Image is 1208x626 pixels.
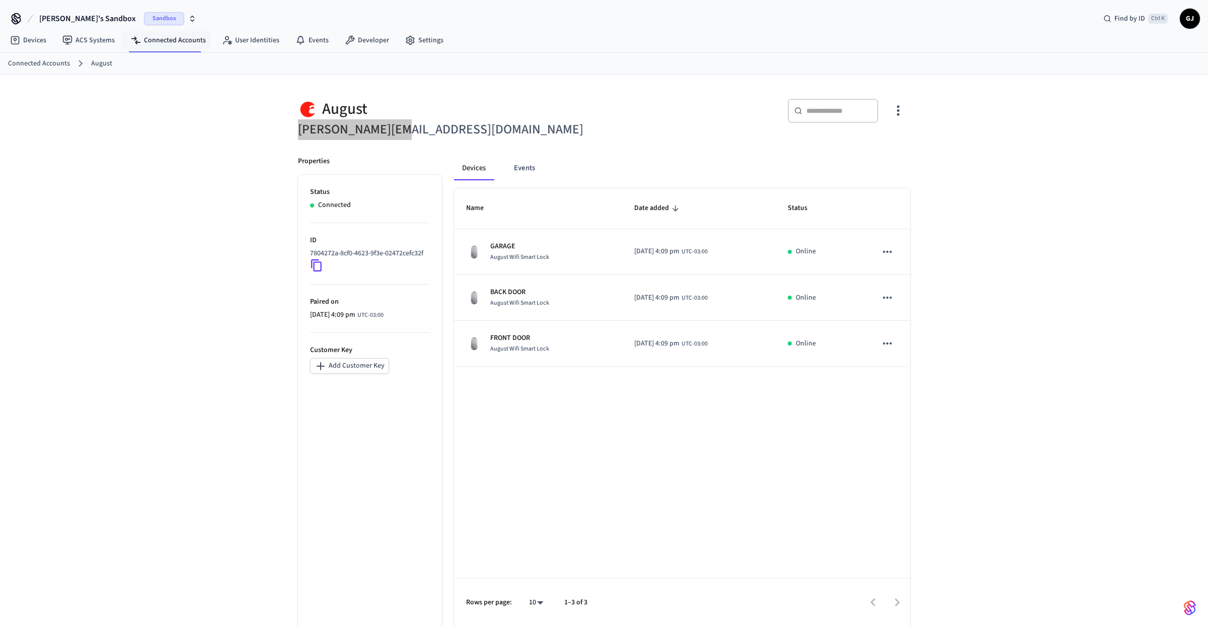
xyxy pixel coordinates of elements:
[490,344,549,353] span: August Wifi Smart Lock
[466,244,482,260] img: August Wifi Smart Lock 3rd Gen, Silver, Front
[1180,9,1200,29] button: GJ
[524,595,548,610] div: 10
[564,597,587,608] p: 1–3 of 3
[1114,14,1145,24] span: Find by ID
[357,311,384,320] span: UTC-03:00
[1184,600,1196,616] img: SeamLogoGradient.69752ec5.svg
[466,290,482,306] img: August Wifi Smart Lock 3rd Gen, Silver, Front
[1095,10,1176,28] div: Find by IDCtrl K
[490,299,549,307] span: August Wifi Smart Lock
[310,235,430,246] p: ID
[298,119,598,140] h6: [PERSON_NAME][EMAIL_ADDRESS][DOMAIN_NAME]
[337,31,397,49] a: Developer
[682,247,708,256] span: UTC-03:00
[466,597,512,608] p: Rows per page:
[310,358,389,374] button: Add Customer Key
[298,99,318,119] img: August Logo, Square
[310,187,430,197] p: Status
[682,294,708,303] span: UTC-03:00
[490,253,549,261] span: August Wifi Smart Lock
[2,31,54,49] a: Devices
[54,31,123,49] a: ACS Systems
[310,345,430,356] p: Customer Key
[796,338,816,349] p: Online
[310,310,355,320] span: [DATE] 4:09 pm
[634,246,708,257] div: America/Sao_Paulo
[8,58,70,69] a: Connected Accounts
[298,99,598,119] div: August
[287,31,337,49] a: Events
[214,31,287,49] a: User Identities
[682,339,708,349] span: UTC-03:00
[506,156,543,180] button: Events
[466,200,497,216] span: Name
[796,293,816,303] p: Online
[634,338,679,349] span: [DATE] 4:09 pm
[454,156,910,180] div: connected account tabs
[454,156,494,180] button: Devices
[318,200,351,211] p: Connected
[490,241,549,252] p: GARAGE
[634,293,708,303] div: America/Sao_Paulo
[490,333,549,343] p: FRONT DOOR
[796,246,816,257] p: Online
[634,338,708,349] div: America/Sao_Paulo
[634,246,679,257] span: [DATE] 4:09 pm
[397,31,451,49] a: Settings
[91,58,112,69] a: August
[310,310,384,320] div: America/Sao_Paulo
[788,200,820,216] span: Status
[144,12,184,25] span: Sandbox
[634,200,682,216] span: Date added
[1148,14,1168,24] span: Ctrl K
[634,293,679,303] span: [DATE] 4:09 pm
[1181,10,1199,28] span: GJ
[454,188,910,367] table: sticky table
[123,31,214,49] a: Connected Accounts
[310,248,423,259] p: 7804272a-8cf0-4623-9f3e-02472cefc32f
[466,335,482,352] img: August Wifi Smart Lock 3rd Gen, Silver, Front
[310,297,430,307] p: Paired on
[298,156,330,167] p: Properties
[39,13,136,25] span: [PERSON_NAME]'s Sandbox
[490,287,549,298] p: BACK DOOR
